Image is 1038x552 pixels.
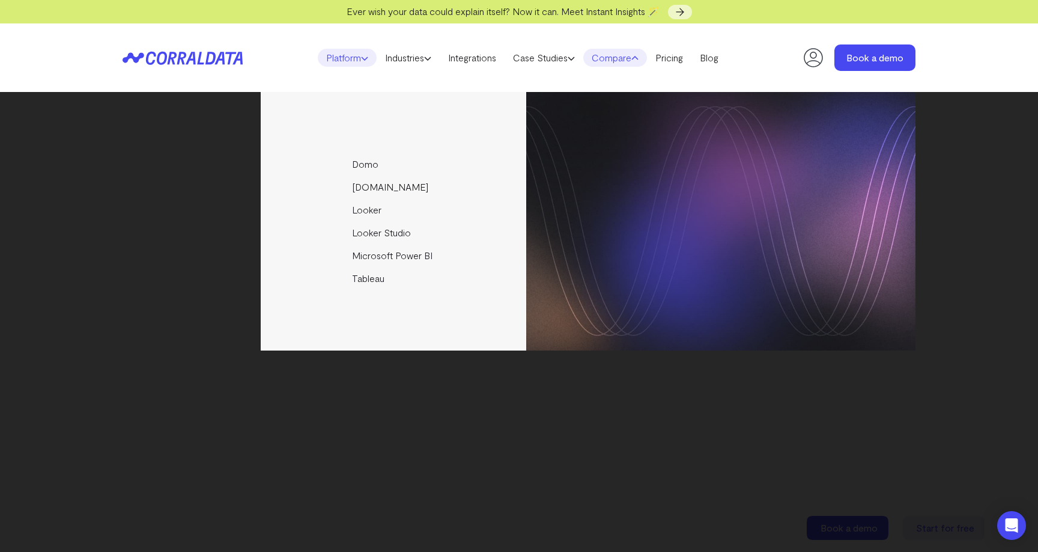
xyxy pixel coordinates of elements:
a: Looker [261,198,528,221]
a: Industries [377,49,440,67]
a: [DOMAIN_NAME] [261,176,528,198]
a: Pricing [647,49,691,67]
span: Ever wish your data could explain itself? Now it can. Meet Instant Insights 🪄 [347,5,660,17]
a: Case Studies [505,49,583,67]
a: Microsoft Power BI [261,244,528,267]
div: Open Intercom Messenger [997,511,1026,540]
a: Book a demo [834,44,915,71]
a: Compare [583,49,647,67]
a: Integrations [440,49,505,67]
a: Domo [261,153,528,176]
a: Blog [691,49,727,67]
a: Tableau [261,267,528,290]
a: Looker Studio [261,221,528,244]
a: Platform [318,49,377,67]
